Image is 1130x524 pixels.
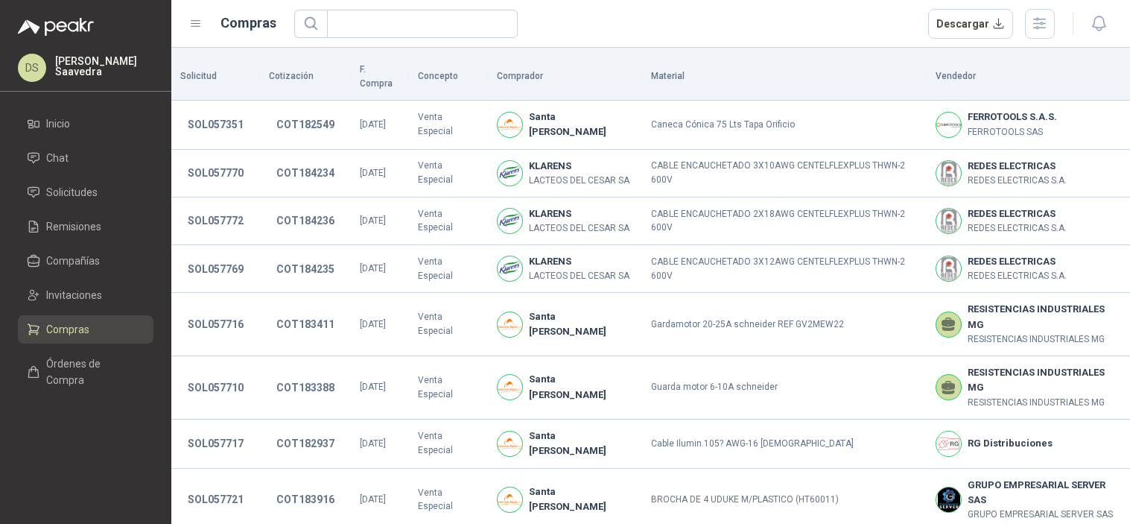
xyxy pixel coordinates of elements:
button: COT183411 [269,311,342,338]
span: [DATE] [360,438,386,449]
img: Company Logo [936,432,961,456]
p: RESISTENCIAS INDUSTRIALES MG [968,396,1121,410]
b: REDES ELECTRICAS [968,254,1067,269]
a: Compañías [18,247,153,275]
b: Santa [PERSON_NAME] [529,484,634,515]
button: SOL057769 [180,256,251,282]
a: Órdenes de Compra [18,350,153,394]
button: SOL057770 [180,160,251,186]
span: Compras [46,321,89,338]
b: KLARENS [529,206,629,221]
td: Cable Ilumin.105? AWG-16 [DEMOGRAPHIC_DATA] [642,420,927,469]
th: Concepto [409,54,487,101]
b: KLARENS [529,159,629,174]
b: Santa [PERSON_NAME] [529,429,634,459]
a: Inicio [18,110,153,138]
td: Gardamotor 20-25A schneider REF GV2MEW22 [642,293,927,356]
td: Venta Especial [409,356,487,420]
td: Venta Especial [409,420,487,469]
a: Solicitudes [18,178,153,206]
a: Chat [18,144,153,172]
span: Órdenes de Compra [46,356,139,388]
button: SOL057717 [180,430,251,457]
p: RESISTENCIAS INDUSTRIALES MG [968,332,1121,347]
span: [DATE] [360,119,386,130]
th: Cotización [260,54,351,101]
img: Company Logo [498,161,522,186]
img: Logo peakr [18,18,94,36]
span: [DATE] [360,263,386,274]
td: Venta Especial [409,150,487,198]
span: [DATE] [360,215,386,226]
b: FERROTOOLS S.A.S. [968,110,1057,124]
button: COT183388 [269,374,342,401]
span: [DATE] [360,319,386,329]
a: Invitaciones [18,281,153,309]
td: CABLE ENCAUCHETADO 3X10AWG CENTELFLEXPLUS THWN-2 600V [642,150,927,198]
button: COT182549 [269,111,342,138]
td: Venta Especial [409,293,487,356]
b: RESISTENCIAS INDUSTRIALES MG [968,302,1121,332]
button: COT183916 [269,486,342,513]
td: Venta Especial [409,245,487,293]
img: Company Logo [936,161,961,186]
td: CABLE ENCAUCHETADO 2X18AWG CENTELFLEXPLUS THWN-2 600V [642,198,927,245]
p: REDES ELECTRICAS S.A. [968,221,1067,236]
p: FERROTOOLS SAS [968,125,1057,139]
button: COT184235 [269,256,342,282]
span: [DATE] [360,168,386,178]
span: Solicitudes [46,184,98,201]
button: SOL057721 [180,486,251,513]
th: Material [642,54,927,101]
td: Caneca Cónica 75 Lts Tapa Orificio [642,101,927,150]
b: REDES ELECTRICAS [968,206,1067,221]
img: Company Logo [936,209,961,233]
button: COT184236 [269,207,342,234]
img: Company Logo [936,256,961,281]
button: SOL057716 [180,311,251,338]
button: Descargar [928,9,1014,39]
button: SOL057710 [180,374,251,401]
b: Santa [PERSON_NAME] [529,372,634,403]
b: GRUPO EMPRESARIAL SERVER SAS [968,478,1121,508]
img: Company Logo [936,113,961,137]
img: Company Logo [936,487,961,512]
p: LACTEOS DEL CESAR SA [529,174,629,188]
a: Remisiones [18,212,153,241]
button: COT184234 [269,160,342,186]
b: Santa [PERSON_NAME] [529,110,634,140]
img: Company Logo [498,375,522,400]
b: RG Distribuciones [968,436,1053,451]
th: Comprador [488,54,643,101]
img: Company Logo [498,256,522,281]
h1: Compras [220,13,276,34]
span: Chat [46,150,69,166]
b: REDES ELECTRICAS [968,159,1067,174]
span: [DATE] [360,382,386,392]
p: REDES ELECTRICAS S.A. [968,269,1067,283]
p: LACTEOS DEL CESAR SA [529,269,629,283]
p: [PERSON_NAME] Saavedra [55,56,153,77]
img: Company Logo [498,432,522,456]
p: REDES ELECTRICAS S.A. [968,174,1067,188]
img: Company Logo [498,487,522,512]
td: Venta Especial [409,198,487,245]
a: Compras [18,315,153,344]
p: LACTEOS DEL CESAR SA [529,221,629,236]
span: Compañías [46,253,100,269]
td: Venta Especial [409,101,487,150]
span: [DATE] [360,494,386,505]
button: SOL057772 [180,207,251,234]
th: F. Compra [351,54,409,101]
div: DS [18,54,46,82]
b: KLARENS [529,254,629,269]
span: Invitaciones [46,287,102,303]
button: COT182937 [269,430,342,457]
img: Company Logo [498,209,522,233]
td: CABLE ENCAUCHETADO 3X12AWG CENTELFLEXPLUS THWN-2 600V [642,245,927,293]
span: Remisiones [46,218,101,235]
button: SOL057351 [180,111,251,138]
b: Santa [PERSON_NAME] [529,309,634,340]
span: Inicio [46,116,70,132]
img: Company Logo [498,113,522,137]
